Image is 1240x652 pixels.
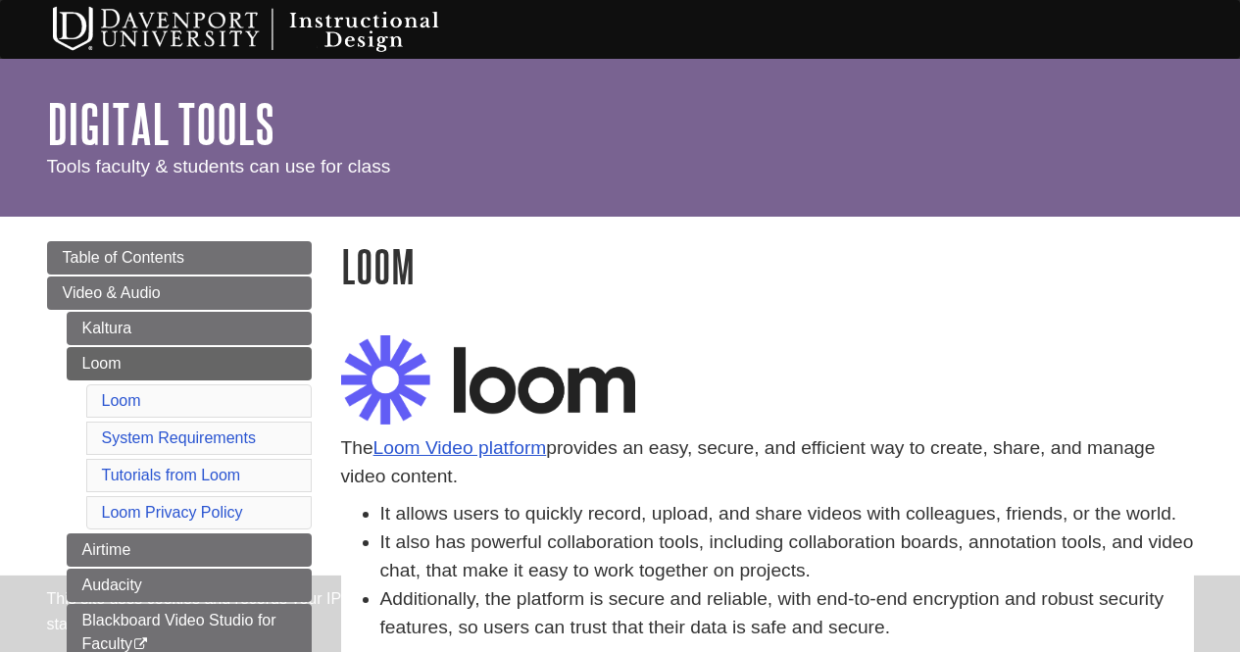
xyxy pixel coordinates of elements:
[63,249,185,266] span: Table of Contents
[373,437,547,458] a: Loom Video platform
[67,347,312,380] a: Loom
[341,434,1194,491] p: The provides an easy, secure, and efficient way to create, share, and manage video content.
[102,504,243,521] a: Loom Privacy Policy
[102,429,256,446] a: System Requirements
[47,156,391,176] span: Tools faculty & students can use for class
[341,335,635,425] img: loom logo
[37,5,508,54] img: Davenport University Instructional Design
[67,569,312,602] a: Audacity
[47,241,312,275] a: Table of Contents
[67,533,312,567] a: Airtime
[102,467,241,483] a: Tutorials from Loom
[63,284,161,301] span: Video & Audio
[47,93,274,154] a: Digital Tools
[132,638,149,651] i: This link opens in a new window
[341,241,1194,291] h1: Loom
[380,585,1194,642] li: Additionally, the platform is secure and reliable, with end-to-end encryption and robust security...
[380,528,1194,585] li: It also has powerful collaboration tools, including collaboration boards, annotation tools, and v...
[67,312,312,345] a: Kaltura
[47,276,312,310] a: Video & Audio
[380,500,1194,528] li: It allows users to quickly record, upload, and share videos with colleagues, friends, or the world.
[102,392,141,409] a: Loom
